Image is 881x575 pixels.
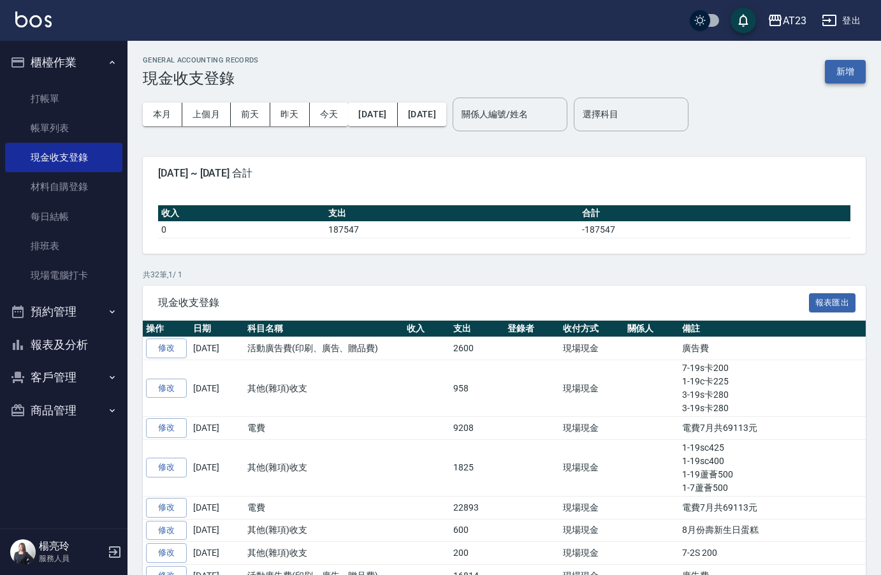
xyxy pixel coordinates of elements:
button: 前天 [231,103,270,126]
img: Logo [15,11,52,27]
td: 其他(雜項)收支 [244,439,404,496]
td: 電費 [244,496,404,519]
a: 排班表 [5,231,122,261]
td: [DATE] [190,519,244,542]
a: 每日結帳 [5,202,122,231]
button: 登出 [817,9,866,33]
td: 0 [158,221,325,238]
td: 其他(雜項)收支 [244,360,404,417]
th: 收付方式 [560,321,624,337]
td: 現場現金 [560,439,624,496]
a: 現場電腦打卡 [5,261,122,290]
a: 材料自購登錄 [5,172,122,201]
a: 打帳單 [5,84,122,113]
button: 櫃檯作業 [5,46,122,79]
td: 1825 [450,439,504,496]
td: 600 [450,519,504,542]
p: 服務人員 [39,553,104,564]
button: AT23 [762,8,812,34]
a: 修改 [146,338,187,358]
td: 其他(雜項)收支 [244,542,404,565]
td: 現場現金 [560,496,624,519]
th: 收入 [404,321,450,337]
td: 22893 [450,496,504,519]
h2: GENERAL ACCOUNTING RECORDS [143,56,259,64]
th: 收入 [158,205,325,222]
button: 報表匯出 [809,293,856,313]
td: [DATE] [190,337,244,360]
a: 修改 [146,458,187,477]
button: [DATE] [348,103,397,126]
td: 現場現金 [560,360,624,417]
h3: 現金收支登錄 [143,69,259,87]
a: 修改 [146,379,187,398]
button: 新增 [825,60,866,84]
a: 現金收支登錄 [5,143,122,172]
th: 合計 [579,205,850,222]
th: 支出 [450,321,504,337]
div: AT23 [783,13,806,29]
td: 電費 [244,417,404,440]
td: -187547 [579,221,850,238]
td: 現場現金 [560,542,624,565]
p: 共 32 筆, 1 / 1 [143,269,866,280]
td: 9208 [450,417,504,440]
a: 修改 [146,498,187,518]
a: 修改 [146,543,187,563]
td: 活動廣告費(印刷、廣告、贈品費) [244,337,404,360]
button: [DATE] [398,103,446,126]
button: 報表及分析 [5,328,122,361]
td: [DATE] [190,417,244,440]
td: 現場現金 [560,417,624,440]
button: 上個月 [182,103,231,126]
td: [DATE] [190,360,244,417]
td: 現場現金 [560,337,624,360]
button: 昨天 [270,103,310,126]
td: [DATE] [190,496,244,519]
td: [DATE] [190,439,244,496]
a: 修改 [146,521,187,541]
button: 客戶管理 [5,361,122,394]
button: 商品管理 [5,394,122,427]
th: 關係人 [624,321,680,337]
th: 科目名稱 [244,321,404,337]
a: 修改 [146,418,187,438]
td: 200 [450,542,504,565]
button: 本月 [143,103,182,126]
th: 日期 [190,321,244,337]
th: 支出 [325,205,579,222]
span: [DATE] ~ [DATE] 合計 [158,167,850,180]
th: 登錄者 [504,321,560,337]
button: 預約管理 [5,295,122,328]
th: 操作 [143,321,190,337]
h5: 楊亮玲 [39,540,104,553]
a: 報表匯出 [809,296,856,308]
td: 現場現金 [560,519,624,542]
span: 現金收支登錄 [158,296,809,309]
a: 帳單列表 [5,113,122,143]
td: 187547 [325,221,579,238]
td: 2600 [450,337,504,360]
td: [DATE] [190,542,244,565]
td: 其他(雜項)收支 [244,519,404,542]
button: 今天 [310,103,349,126]
a: 新增 [825,65,866,77]
button: save [731,8,756,33]
img: Person [10,539,36,565]
td: 958 [450,360,504,417]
